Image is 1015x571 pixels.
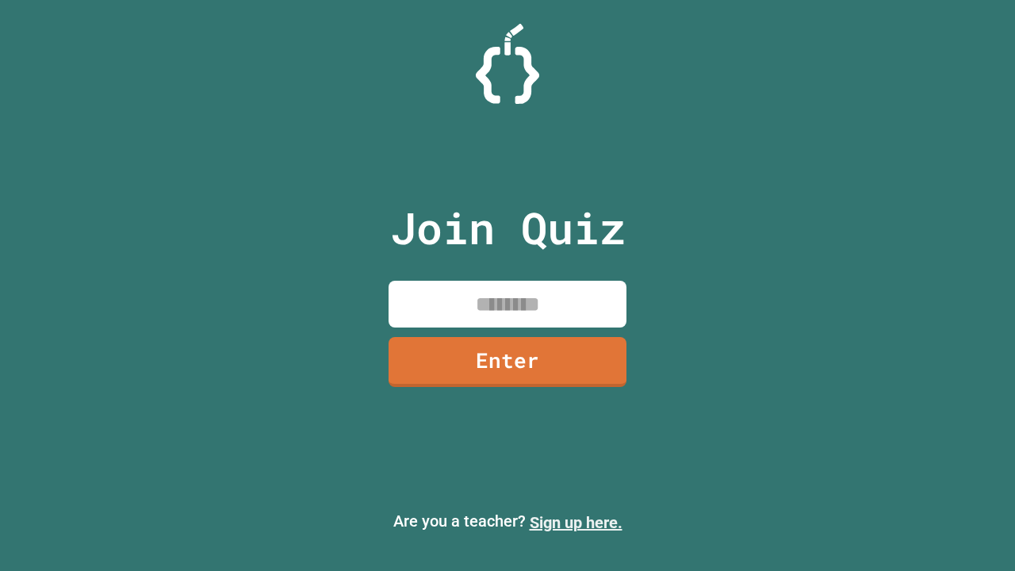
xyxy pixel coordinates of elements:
a: Enter [389,337,626,387]
iframe: chat widget [948,508,999,555]
img: Logo.svg [476,24,539,104]
iframe: chat widget [883,439,999,506]
p: Are you a teacher? [13,509,1002,535]
a: Sign up here. [530,513,622,532]
p: Join Quiz [390,195,626,261]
